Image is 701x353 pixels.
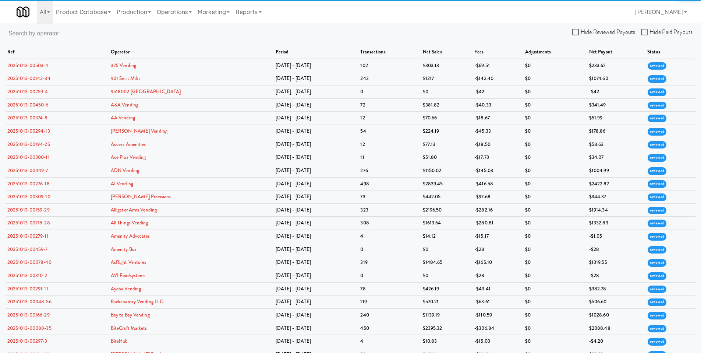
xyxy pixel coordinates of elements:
[523,85,587,98] td: $0
[7,180,50,187] a: 20251013-00276-18
[472,98,523,112] td: -$40.33
[472,59,523,72] td: -$69.51
[111,285,141,292] a: Ayoba Vending
[274,125,359,138] td: [DATE] - [DATE]
[472,112,523,125] td: -$18.67
[648,154,666,162] span: reviewed
[523,191,587,204] td: $0
[274,217,359,230] td: [DATE] - [DATE]
[523,230,587,243] td: $0
[7,88,48,95] a: 20251013-00259-4
[587,164,645,177] td: $1004.99
[358,269,421,283] td: 0
[7,259,52,266] a: 20251013-00078-40
[648,298,666,306] span: reviewed
[358,203,421,217] td: 323
[358,256,421,269] td: 319
[274,46,359,59] th: period
[472,151,523,164] td: -$17.73
[274,151,359,164] td: [DATE] - [DATE]
[111,88,181,95] a: 9518002 [GEOGRAPHIC_DATA]
[7,272,47,279] a: 20251013-00310-2
[572,29,581,35] input: Hide Reviewed Payouts
[648,325,666,333] span: reviewed
[523,322,587,335] td: $0
[472,269,523,283] td: -$28
[111,193,171,200] a: [PERSON_NAME] Provisions
[648,312,666,319] span: reviewed
[472,309,523,322] td: -$110.59
[421,309,472,322] td: $1139.19
[587,191,645,204] td: $344.37
[274,230,359,243] td: [DATE] - [DATE]
[274,322,359,335] td: [DATE] - [DATE]
[358,296,421,309] td: 119
[111,167,139,174] a: ADN Vending
[587,151,645,164] td: $34.07
[645,46,695,59] th: status
[648,286,666,293] span: reviewed
[358,125,421,138] td: 54
[523,72,587,85] td: $0
[472,322,523,335] td: -$306.84
[111,219,148,226] a: All Things Vending
[648,115,666,122] span: reviewed
[648,272,666,280] span: reviewed
[274,256,359,269] td: [DATE] - [DATE]
[472,217,523,230] td: -$280.81
[111,298,163,305] a: Backcountry Vending LLC
[523,269,587,283] td: $0
[111,180,133,187] a: AI Vending
[358,46,421,59] th: transactions
[587,46,645,59] th: net payout
[587,296,645,309] td: $506.60
[472,191,523,204] td: -$97.68
[587,98,645,112] td: $341.49
[421,269,472,283] td: $0
[648,246,666,254] span: reviewed
[587,59,645,72] td: $233.62
[523,282,587,296] td: $0
[472,46,523,59] th: fees
[111,114,135,121] a: AA Vending
[523,203,587,217] td: $0
[274,59,359,72] td: [DATE] - [DATE]
[358,191,421,204] td: 73
[587,177,645,191] td: $2422.87
[421,217,472,230] td: $1613.64
[111,311,150,318] a: Bay to Bay Vending
[111,141,146,148] a: Access Amenities
[523,177,587,191] td: $0
[358,72,421,85] td: 243
[523,125,587,138] td: $0
[587,217,645,230] td: $1332.83
[648,88,666,96] span: reviewed
[358,335,421,348] td: 4
[648,102,666,109] span: reviewed
[109,46,274,59] th: operator
[421,230,472,243] td: $14.12
[111,325,147,332] a: BiteCraft Markets
[523,256,587,269] td: $0
[641,27,693,38] label: Hide Paid Payouts
[358,243,421,256] td: 0
[111,75,140,82] a: 901 Smrt Mrkt
[648,75,666,83] span: reviewed
[274,335,359,348] td: [DATE] - [DATE]
[6,46,109,59] th: ref
[274,282,359,296] td: [DATE] - [DATE]
[358,282,421,296] td: 78
[648,233,666,241] span: reviewed
[523,138,587,151] td: $0
[111,127,167,134] a: [PERSON_NAME] Vending
[7,154,50,161] a: 20251013-00300-11
[274,112,359,125] td: [DATE] - [DATE]
[472,282,523,296] td: -$43.41
[587,269,645,283] td: -$28
[358,151,421,164] td: 11
[472,125,523,138] td: -$45.33
[358,59,421,72] td: 102
[274,177,359,191] td: [DATE] - [DATE]
[648,338,666,346] span: reviewed
[421,256,472,269] td: $1484.65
